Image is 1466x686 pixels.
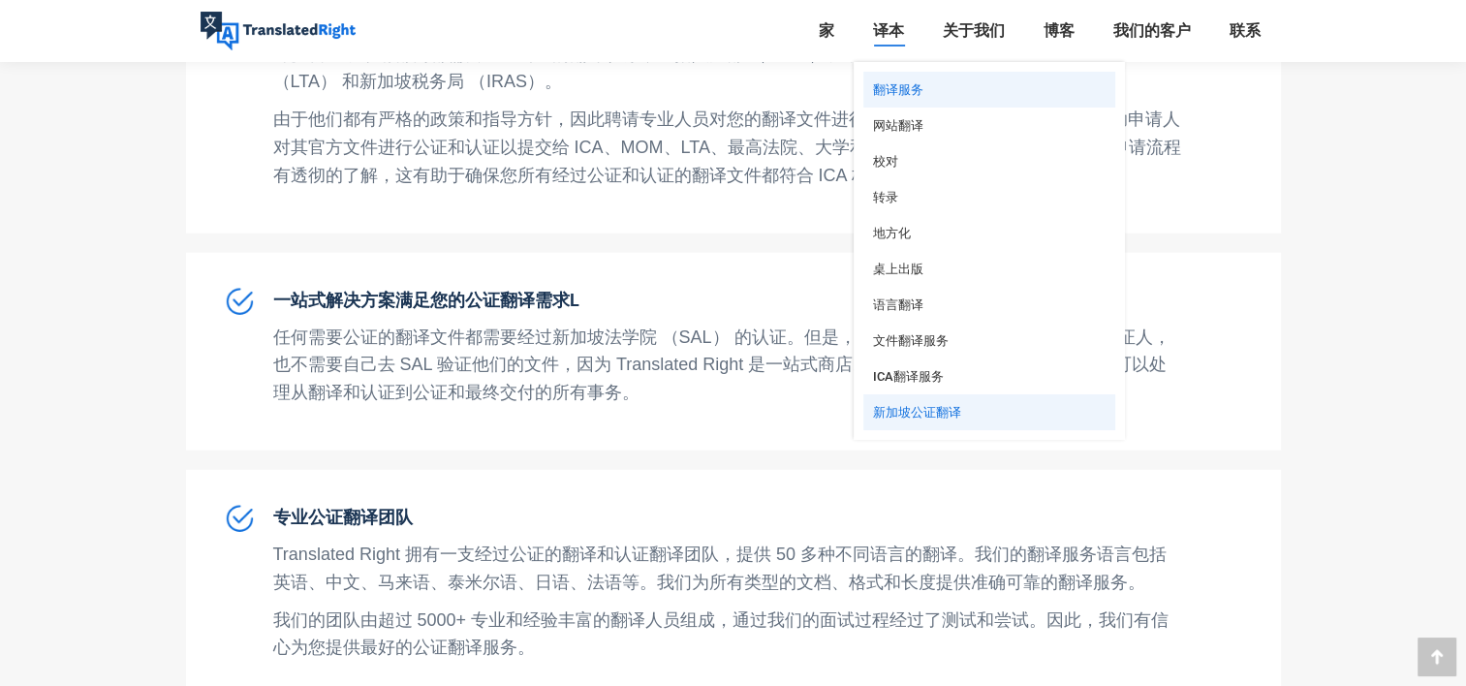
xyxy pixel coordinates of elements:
[867,17,910,45] a: 译本
[819,21,834,41] span: 家
[1224,17,1266,45] a: 联系
[873,117,923,134] span: 网站翻译
[273,41,1184,97] p: 许多新加坡政府部门都需要经过公证的翻译服务，包括人力部 （MOM）、移民和关卡局 （ICA）、陆路运输管理局 （LTA） 和新加坡税务局 （IRAS）。
[863,143,1115,179] a: 校对
[273,324,1184,407] p: 任何需要公证的翻译文件都需要经过新加坡法学院 （SAL） 的认证。但是，我们的客户永远不需要单独寻找公证人，也不需要自己去 SAL 验证他们的文件，因为 Translated Right 是一站...
[937,17,1011,45] a: 关于我们
[273,607,1184,663] p: 我们的团队由超过 5000+ 专业和经验丰富的翻译人员组成，通过我们的面试过程经过了测试和尝试。因此，我们有信心为您提供最好的公证翻译服务。
[273,106,1184,189] p: 由于他们都有严格的政策和指导方针，因此聘请专业人员对您的翻译文件进行公证至关重要。我们拥有多年帮助申请人对其官方文件进行公证和认证以提交给 ICA、MOM、LTA、最高法院、大学和其他组织的经验...
[873,81,923,98] span: 翻译服务
[863,72,1115,108] a: 翻译服务
[873,153,898,170] span: 校对
[873,21,904,41] span: 译本
[863,179,1115,215] a: 转录
[225,287,254,316] img: 零
[273,504,1184,531] h5: 专业公证翻译团队
[943,21,1005,41] span: 关于我们
[1107,17,1197,45] a: 我们的客户
[273,541,1184,597] p: Translated Right 拥有一支经过公证的翻译和认证翻译团队，提供 50 多种不同语言的翻译。我们的翻译服务语言包括英语、中文、马来语、泰米尔语、日语、法语等。我们为所有类型的文档、格...
[863,394,1115,430] a: 新加坡公证翻译
[873,368,944,385] span: ICA翻译服务
[863,108,1115,143] a: 网站翻译
[225,504,254,533] img: 零
[873,404,961,421] span: 新加坡公证翻译
[873,261,923,277] span: 桌上出版
[1038,17,1080,45] a: 博客
[863,323,1115,359] a: 文件翻译服务
[863,287,1115,323] a: 语言翻译
[201,12,356,50] img: 右译
[863,215,1115,251] a: 地方化
[873,189,898,205] span: 转录
[873,332,949,349] span: 文件翻译服务
[873,296,923,313] span: 语言翻译
[1113,21,1191,41] span: 我们的客户
[873,225,911,241] span: 地方化
[1230,21,1261,41] span: 联系
[863,359,1115,394] a: ICA翻译服务
[273,287,1184,314] h5: 一站式解决方案满足您的公证翻译需求L
[863,251,1115,287] a: 桌上出版
[1044,21,1075,41] span: 博客
[813,17,840,45] a: 家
